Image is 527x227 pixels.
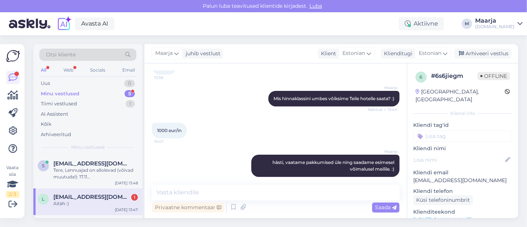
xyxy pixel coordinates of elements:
[131,194,138,201] div: 1
[6,191,19,198] div: 2 / 3
[454,49,511,59] div: Arhiveeri vestlus
[375,204,397,211] span: Saada
[124,80,135,87] div: 0
[381,50,412,57] div: Klienditugi
[53,167,138,180] div: Tere, Lennuajad on allolevad (võivad muutuda!): 17.11 [GEOGRAPHIC_DATA] - Sharm El Sheikh 03:35 -...
[41,111,68,118] div: AI Assistent
[41,90,79,98] div: Minu vestlused
[155,49,173,57] span: Maarja
[413,177,512,184] p: [EMAIL_ADDRESS][DOMAIN_NAME]
[56,16,72,32] img: explore-ai
[413,208,512,216] p: Klienditeekond
[272,159,395,172] span: hästi, vaatame pakkumised üle ning saadame esimesel võimalusel meilile. :)
[413,131,512,142] input: Lisa tag
[413,187,512,195] p: Kliendi telefon
[369,149,397,154] span: Maarja
[274,96,394,101] span: Mis hinnaklassini umbes võiksime Teile hotelle saata? :)
[342,49,365,57] span: Estonian
[115,207,138,213] div: [DATE] 13:47
[475,18,523,30] a: Maarja[DOMAIN_NAME]
[42,163,45,168] span: s
[126,100,135,108] div: 1
[125,90,135,98] div: 5
[89,65,107,75] div: Socials
[121,65,136,75] div: Email
[420,74,422,80] span: 6
[154,139,182,144] span: 13:47
[307,3,324,9] span: Luba
[62,65,75,75] div: Web
[154,75,182,80] span: 13:38
[413,216,471,223] a: [URL][DOMAIN_NAME]
[413,169,512,177] p: Kliendi email
[415,88,505,103] div: [GEOGRAPHIC_DATA], [GEOGRAPHIC_DATA]
[6,50,20,62] img: Askly Logo
[41,121,52,128] div: Kõik
[431,72,477,80] div: # 6s6jiegm
[157,128,182,133] span: 1000 eur/in
[413,145,512,152] p: Kliendi nimi
[152,203,224,213] div: Privaatne kommentaar
[42,196,45,202] span: l
[368,177,397,183] span: Nähtud ✓ 13:48
[75,17,115,30] a: Avasta AI
[477,72,510,80] span: Offline
[71,144,105,151] span: Minu vestlused
[39,65,48,75] div: All
[414,156,504,164] input: Lisa nimi
[6,164,19,198] div: Vaata siia
[183,50,221,57] div: juhib vestlust
[413,121,512,129] p: Kliendi tag'id
[369,85,397,91] span: Maarja
[53,194,130,200] span: liisi.jl@hotmail.co.uk
[41,131,71,138] div: Arhiveeritud
[368,107,397,112] span: Nähtud ✓ 13:44
[318,50,336,57] div: Klient
[413,195,473,205] div: Küsi telefoninumbrit
[53,160,130,167] span: schyts@gmail.com
[462,19,472,29] div: M
[475,18,514,24] div: Maarja
[419,49,441,57] span: Estonian
[41,100,77,108] div: Tiimi vestlused
[475,24,514,30] div: [DOMAIN_NAME]
[46,51,76,59] span: Otsi kliente
[53,200,138,207] div: Aitäh :)
[41,80,50,87] div: Uus
[413,110,512,117] div: Kliendi info
[115,180,138,186] div: [DATE] 13:48
[399,17,444,30] div: Aktiivne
